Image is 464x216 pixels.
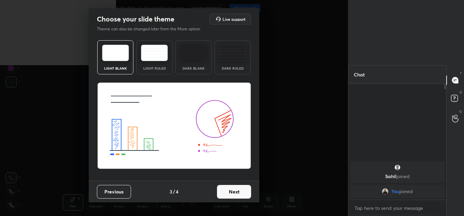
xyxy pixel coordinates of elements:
span: You [391,189,400,194]
img: darkTheme.f0cc69e5.svg [180,45,207,61]
img: lightTheme.e5ed3b09.svg [102,45,129,61]
img: darkRuledTheme.de295e13.svg [219,45,246,61]
div: Light Ruled [141,67,168,70]
p: Chat [348,66,370,84]
p: T [460,71,462,76]
span: joined [400,189,413,194]
div: grid [348,160,446,200]
img: 6da85954e4d94dd18dd5c6a481ba3d11.jpg [382,188,389,195]
h2: Choose your slide theme [97,15,174,24]
h5: Live support [222,17,245,21]
div: Dark Blank [180,67,207,70]
h4: 3 [170,188,172,195]
div: Light Blank [102,67,129,70]
button: Previous [97,185,131,199]
div: Dark Ruled [219,67,246,70]
img: lightRuledTheme.5fabf969.svg [141,45,168,61]
p: Sahil [354,174,440,179]
p: G [459,109,462,114]
h4: / [173,188,175,195]
span: joined [396,173,410,179]
img: lightThemeBanner.fbc32fad.svg [97,83,251,169]
p: D [460,90,462,95]
button: Next [217,185,251,199]
p: Theme can also be changed later from the More option [97,26,207,32]
img: default.png [394,164,401,171]
h4: 4 [176,188,178,195]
